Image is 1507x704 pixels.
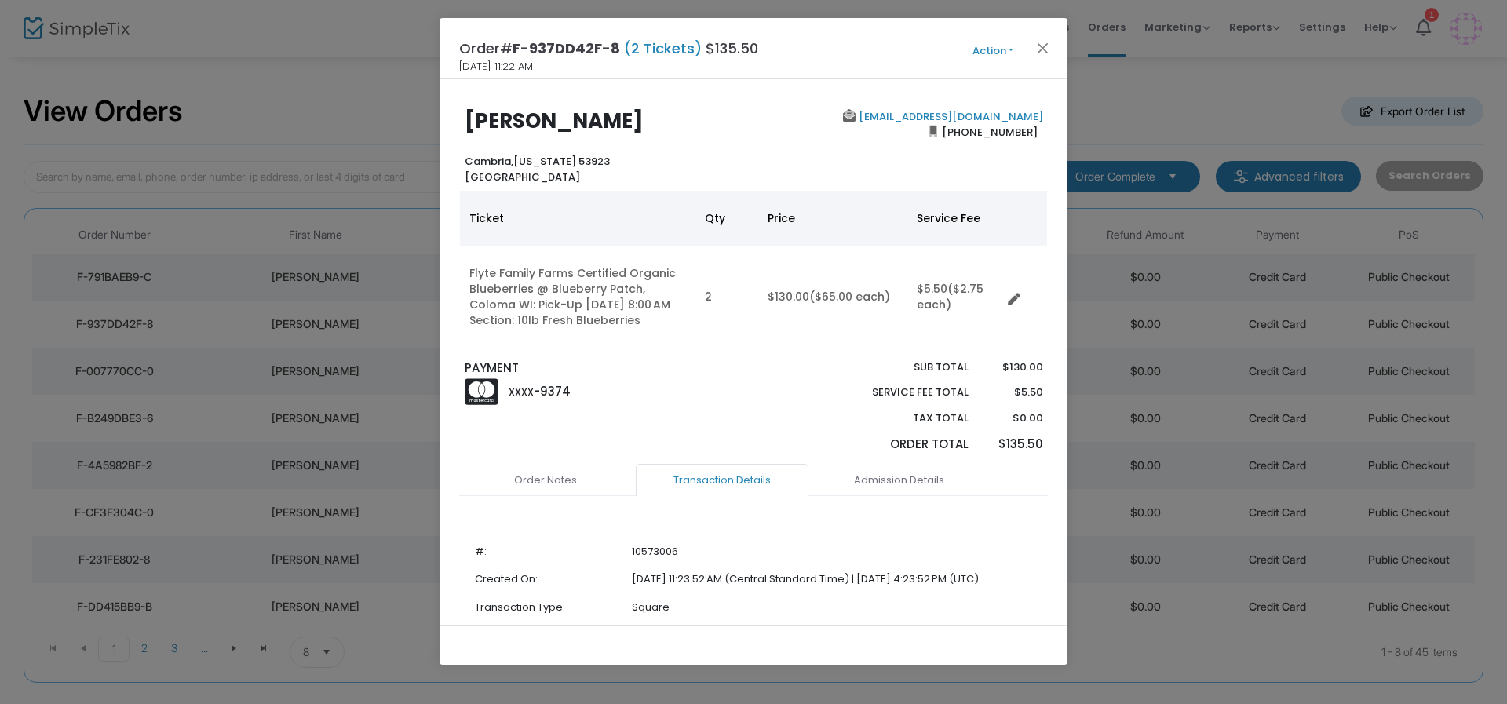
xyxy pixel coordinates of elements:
th: Qty [695,191,758,246]
span: (2 Tickets) [620,38,706,58]
td: Created On: [475,565,632,593]
td: 10573006 [632,538,1032,566]
th: Price [758,191,907,246]
td: $130.00 [758,246,907,348]
p: Tax Total [835,410,969,426]
td: Transaction Type: [475,593,632,622]
td: [DATE] 11:23:52 AM (Central Standard Time) | [DATE] 4:23:52 PM (UTC) [632,565,1032,593]
td: Square [632,621,1032,649]
button: Close [1033,38,1053,58]
span: XXXX [509,385,534,399]
span: [PHONE_NUMBER] [937,119,1043,144]
p: Service Fee Total [835,385,969,400]
span: -9374 [534,383,571,399]
td: #: [475,538,632,566]
td: $5.50 [907,246,1002,348]
p: $5.50 [983,385,1042,400]
a: Transaction Details [636,464,808,497]
th: Ticket [460,191,695,246]
p: Order Total [835,436,969,454]
p: $0.00 [983,410,1042,426]
span: ($2.75 each) [917,281,983,312]
td: Square [632,593,1032,622]
span: F-937DD42F-8 [513,38,620,58]
p: Sub total [835,359,969,375]
a: Admission Details [812,464,985,497]
p: $135.50 [983,436,1042,454]
a: Order Notes [459,464,632,497]
td: Flyte Family Farms Certified Organic Blueberries @ Blueberry Patch, Coloma WI: Pick-Up [DATE] 8:0... [460,246,695,348]
b: [PERSON_NAME] [465,107,644,135]
button: Action [946,42,1040,60]
td: Payment Type: [475,621,632,649]
p: PAYMENT [465,359,746,378]
span: [DATE] 11:22 AM [459,59,533,75]
span: Cambria, [465,154,513,169]
div: Data table [460,191,1047,348]
h4: Order# $135.50 [459,38,758,59]
th: Service Fee [907,191,1002,246]
span: ($65.00 each) [809,289,890,305]
p: $130.00 [983,359,1042,375]
a: [EMAIL_ADDRESS][DOMAIN_NAME] [856,109,1043,124]
b: [US_STATE] 53923 [GEOGRAPHIC_DATA] [465,154,610,184]
td: 2 [695,246,758,348]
